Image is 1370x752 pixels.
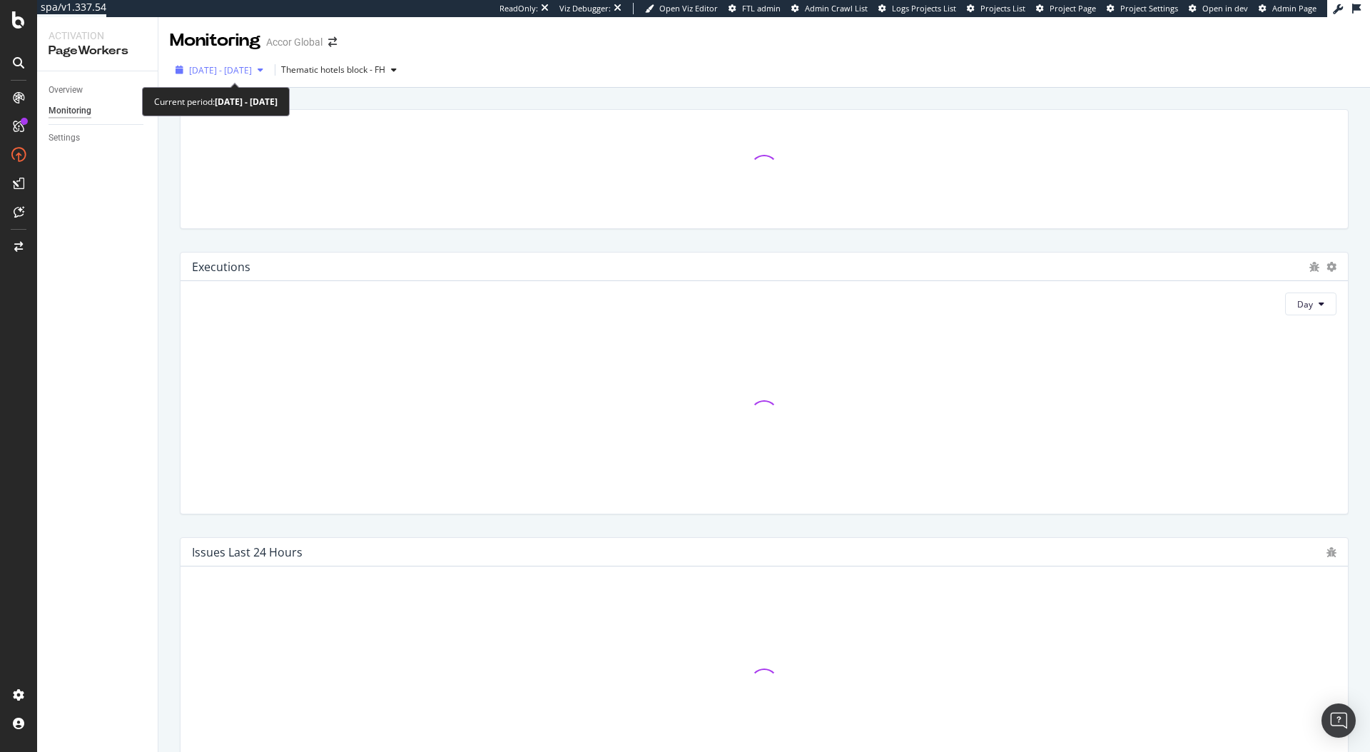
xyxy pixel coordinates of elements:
div: Overview [49,83,83,98]
div: Thematic hotels block - FH [281,66,385,74]
a: Open in dev [1189,3,1248,14]
a: Projects List [967,3,1025,14]
a: Project Page [1036,3,1096,14]
span: FTL admin [742,3,781,14]
div: Viz Debugger: [559,3,611,14]
div: Monitoring [49,103,91,118]
a: Settings [49,131,148,146]
div: Accor Global [266,35,323,49]
div: arrow-right-arrow-left [328,37,337,47]
a: FTL admin [729,3,781,14]
div: Current period: [154,93,278,110]
span: Project Settings [1120,3,1178,14]
div: Open Intercom Messenger [1321,703,1356,738]
div: bug [1309,262,1319,272]
button: Thematic hotels block - FH [281,59,402,81]
div: Executions [192,260,250,274]
button: Day [1285,293,1336,315]
div: Issues Last 24 Hours [192,545,303,559]
a: Project Settings [1107,3,1178,14]
div: bug [1326,547,1336,557]
b: [DATE] - [DATE] [215,96,278,108]
span: Admin Crawl List [805,3,868,14]
span: Open Viz Editor [659,3,718,14]
a: Overview [49,83,148,98]
div: Activation [49,29,146,43]
div: Monitoring [170,29,260,53]
span: Admin Page [1272,3,1316,14]
a: Admin Crawl List [791,3,868,14]
a: Logs Projects List [878,3,956,14]
span: [DATE] - [DATE] [189,64,252,76]
a: Open Viz Editor [645,3,718,14]
a: Monitoring [49,103,148,118]
button: [DATE] - [DATE] [170,59,269,81]
span: Open in dev [1202,3,1248,14]
div: ReadOnly: [499,3,538,14]
a: Admin Page [1259,3,1316,14]
span: Project Page [1050,3,1096,14]
span: Projects List [980,3,1025,14]
div: Settings [49,131,80,146]
div: PageWorkers [49,43,146,59]
span: Logs Projects List [892,3,956,14]
span: Day [1297,298,1313,310]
